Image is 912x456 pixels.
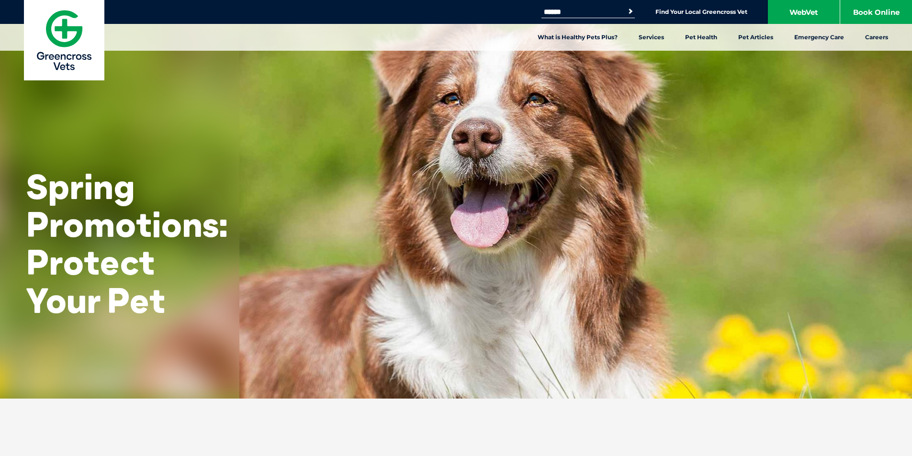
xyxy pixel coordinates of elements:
[675,24,728,51] a: Pet Health
[626,7,635,16] button: Search
[527,24,628,51] a: What is Healthy Pets Plus?
[784,24,855,51] a: Emergency Care
[26,167,228,319] h2: Spring Promotions: Protect Your Pet
[728,24,784,51] a: Pet Articles
[855,24,899,51] a: Careers
[628,24,675,51] a: Services
[655,8,747,16] a: Find Your Local Greencross Vet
